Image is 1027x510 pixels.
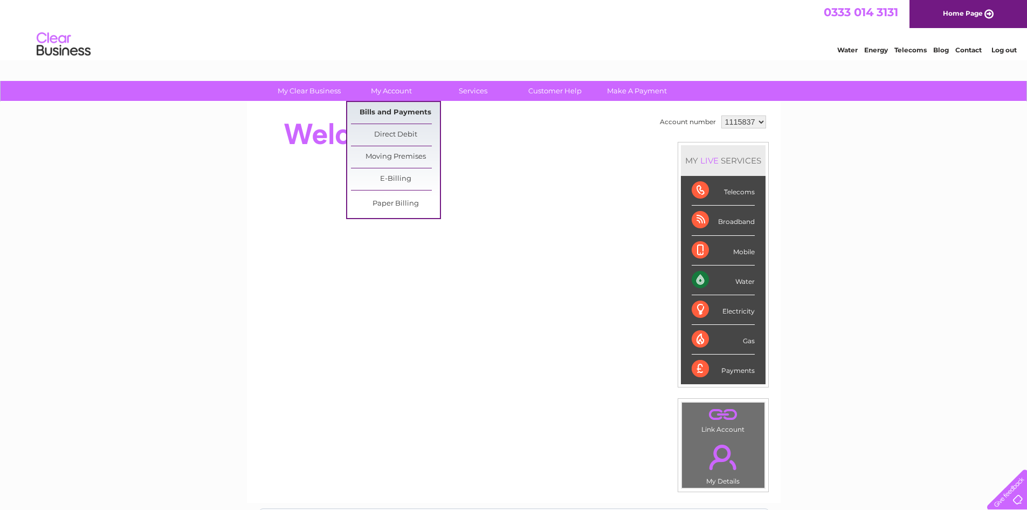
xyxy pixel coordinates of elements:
[429,81,518,101] a: Services
[351,168,440,190] a: E-Billing
[692,325,755,355] div: Gas
[692,176,755,206] div: Telecoms
[592,81,681,101] a: Make A Payment
[511,81,599,101] a: Customer Help
[685,405,762,424] a: .
[681,436,765,488] td: My Details
[351,146,440,168] a: Moving Premises
[864,46,888,54] a: Energy
[692,236,755,266] div: Mobile
[36,28,91,61] img: logo.png
[685,438,762,476] a: .
[692,206,755,235] div: Broadband
[351,193,440,215] a: Paper Billing
[681,145,766,176] div: MY SERVICES
[698,155,721,166] div: LIVE
[692,266,755,295] div: Water
[657,113,719,131] td: Account number
[824,5,898,19] a: 0333 014 3131
[933,46,949,54] a: Blog
[692,295,755,325] div: Electricity
[265,81,354,101] a: My Clear Business
[681,402,765,436] td: Link Account
[347,81,436,101] a: My Account
[351,102,440,124] a: Bills and Payments
[955,46,982,54] a: Contact
[351,124,440,146] a: Direct Debit
[259,6,769,52] div: Clear Business is a trading name of Verastar Limited (registered in [GEOGRAPHIC_DATA] No. 3667643...
[692,355,755,384] div: Payments
[991,46,1017,54] a: Log out
[894,46,927,54] a: Telecoms
[837,46,858,54] a: Water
